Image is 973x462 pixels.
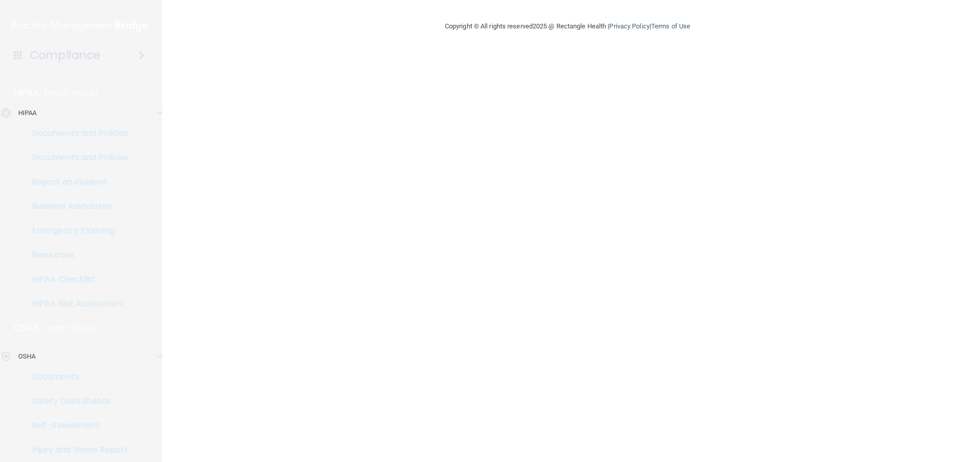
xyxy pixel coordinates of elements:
p: Safety Data Sheets [7,396,145,406]
p: Business Associates [7,201,145,211]
p: OSHA [14,322,39,334]
a: Privacy Policy [609,22,649,30]
p: Learn More! [45,87,98,99]
p: Self-Assessment [7,420,145,431]
div: Copyright © All rights reserved 2025 @ Rectangle Health | | [383,10,753,43]
p: Documents [7,372,145,382]
h4: Compliance [30,48,100,62]
p: HIPAA [14,87,40,99]
p: HIPAA Checklist [7,274,145,285]
p: HIPAA Risk Assessment [7,299,145,309]
a: Terms of Use [651,22,690,30]
p: Injury and Illness Report [7,445,145,455]
p: OSHA [18,350,35,363]
img: PMB logo [12,16,150,36]
p: Emergency Planning [7,226,145,236]
p: Documents and Policies [7,128,145,138]
p: Resources [7,250,145,260]
p: Report an Incident [7,177,145,187]
p: HIPAA [18,107,37,119]
p: Learn More! [44,322,98,334]
p: Documents and Policies [7,153,145,163]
